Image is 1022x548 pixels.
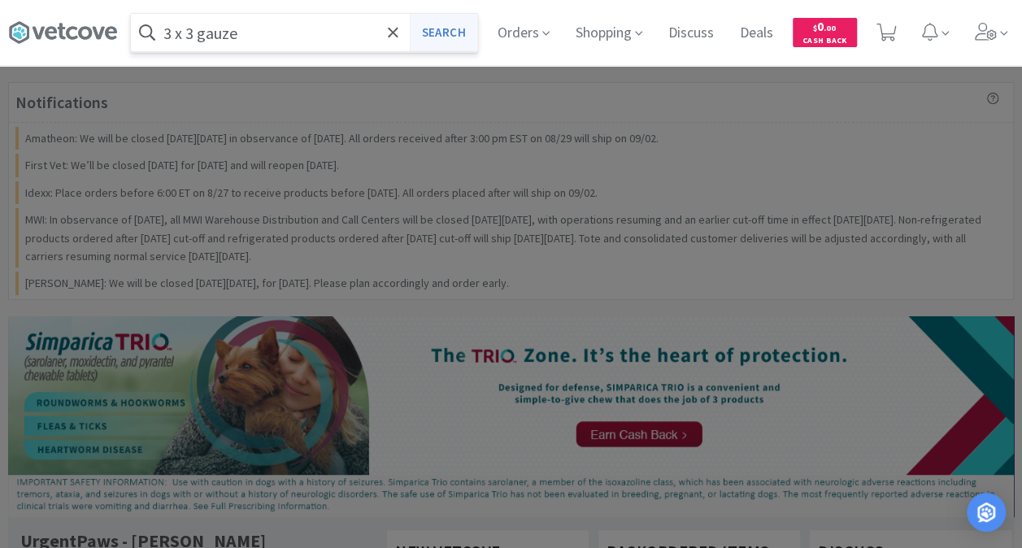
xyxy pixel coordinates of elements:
[802,37,847,47] span: Cash Back
[813,19,836,34] span: 0
[733,26,780,41] a: Deals
[662,26,720,41] a: Discuss
[824,23,836,33] span: . 00
[131,14,477,51] input: Search by item, sku, manufacturer, ingredient, size...
[793,11,857,54] a: $0.00Cash Back
[813,23,817,33] span: $
[967,493,1006,532] div: Open Intercom Messenger
[410,14,477,51] button: Search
